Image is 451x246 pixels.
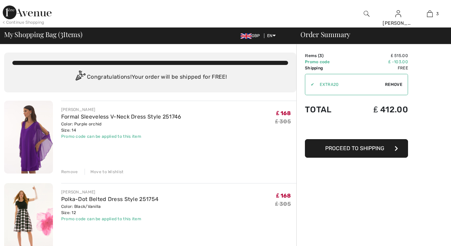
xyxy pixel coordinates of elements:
td: Items ( ) [305,53,350,59]
div: ✔ [305,81,314,88]
s: ₤ 305 [275,118,291,125]
td: Free [350,65,408,71]
img: Formal Sleeveless V-Neck Dress Style 251746 [4,101,53,174]
a: 3 [414,10,445,18]
img: Congratulation2.svg [73,70,87,84]
div: < Continue Shopping [3,19,44,25]
span: GBP [241,33,263,38]
div: Promo code can be applied to this item [61,216,159,222]
img: My Bag [427,10,433,18]
td: ₤ 412.00 [350,98,408,121]
img: My Info [395,10,401,18]
div: Congratulations! Your order will be shipped for FREE! [12,70,288,84]
div: Color: Purple orchid Size: 14 [61,121,181,133]
span: ₤ 168 [276,110,291,116]
span: ₤ 168 [276,192,291,199]
span: Proceed to Shipping [325,145,384,152]
div: Order Summary [292,31,447,38]
img: 1ère Avenue [3,5,52,19]
td: Total [305,98,350,121]
span: 3 [436,11,439,17]
img: search the website [364,10,370,18]
button: Proceed to Shipping [305,139,408,158]
div: [PERSON_NAME] [61,189,159,195]
td: ₤ 515.00 [350,53,408,59]
span: Remove [385,81,402,88]
div: Remove [61,169,78,175]
a: Sign In [395,10,401,17]
div: [PERSON_NAME] [383,20,414,27]
input: Promo code [314,74,385,95]
span: EN [267,33,276,38]
div: Color: Black/Vanilla Size: 12 [61,203,159,216]
div: Move to Wishlist [85,169,124,175]
img: UK Pound [241,33,252,39]
span: My Shopping Bag ( Items) [4,31,82,38]
td: Shipping [305,65,350,71]
td: Promo code [305,59,350,65]
td: ₤ -103.00 [350,59,408,65]
span: 3 [319,53,322,58]
s: ₤ 305 [275,201,291,207]
a: Formal Sleeveless V-Neck Dress Style 251746 [61,113,181,120]
a: Polka-Dot Belted Dress Style 251754 [61,196,159,202]
div: [PERSON_NAME] [61,107,181,113]
div: Promo code can be applied to this item [61,133,181,139]
iframe: PayPal [305,121,408,137]
span: 3 [60,29,63,38]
